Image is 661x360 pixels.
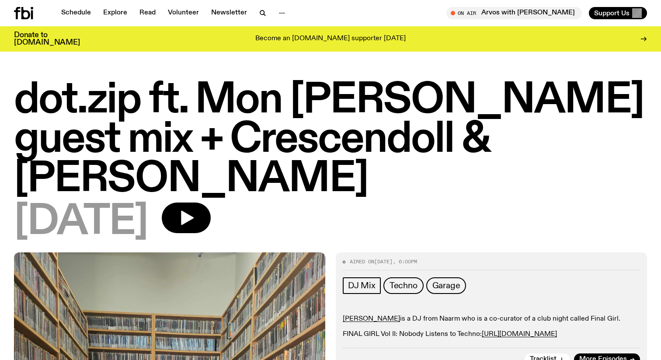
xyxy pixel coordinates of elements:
[482,331,557,338] a: [URL][DOMAIN_NAME]
[594,9,630,17] span: Support Us
[343,315,400,322] a: [PERSON_NAME]
[348,281,376,290] span: DJ Mix
[163,7,204,19] a: Volunteer
[343,277,381,294] a: DJ Mix
[393,258,417,265] span: , 6:00pm
[343,315,640,323] p: is a DJ from Naarm who is a co-curator of a club night called Final Girl.
[206,7,252,19] a: Newsletter
[14,31,80,46] h3: Donate to [DOMAIN_NAME]
[589,7,647,19] button: Support Us
[350,258,374,265] span: Aired on
[390,281,417,290] span: Techno
[14,203,148,242] span: [DATE]
[374,258,393,265] span: [DATE]
[456,10,578,16] span: Tune in live
[446,7,582,19] button: On AirArvos with [PERSON_NAME]
[383,277,424,294] a: Techno
[255,35,406,43] p: Become an [DOMAIN_NAME] supporter [DATE]
[14,81,647,199] h1: dot.zip ft. Mon [PERSON_NAME] guest mix + Crescendoll & [PERSON_NAME]
[432,281,460,290] span: Garage
[426,277,466,294] a: Garage
[343,330,640,339] p: FINAL GIRL Vol II: Nobody Listens to Techno:
[56,7,96,19] a: Schedule
[134,7,161,19] a: Read
[98,7,132,19] a: Explore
